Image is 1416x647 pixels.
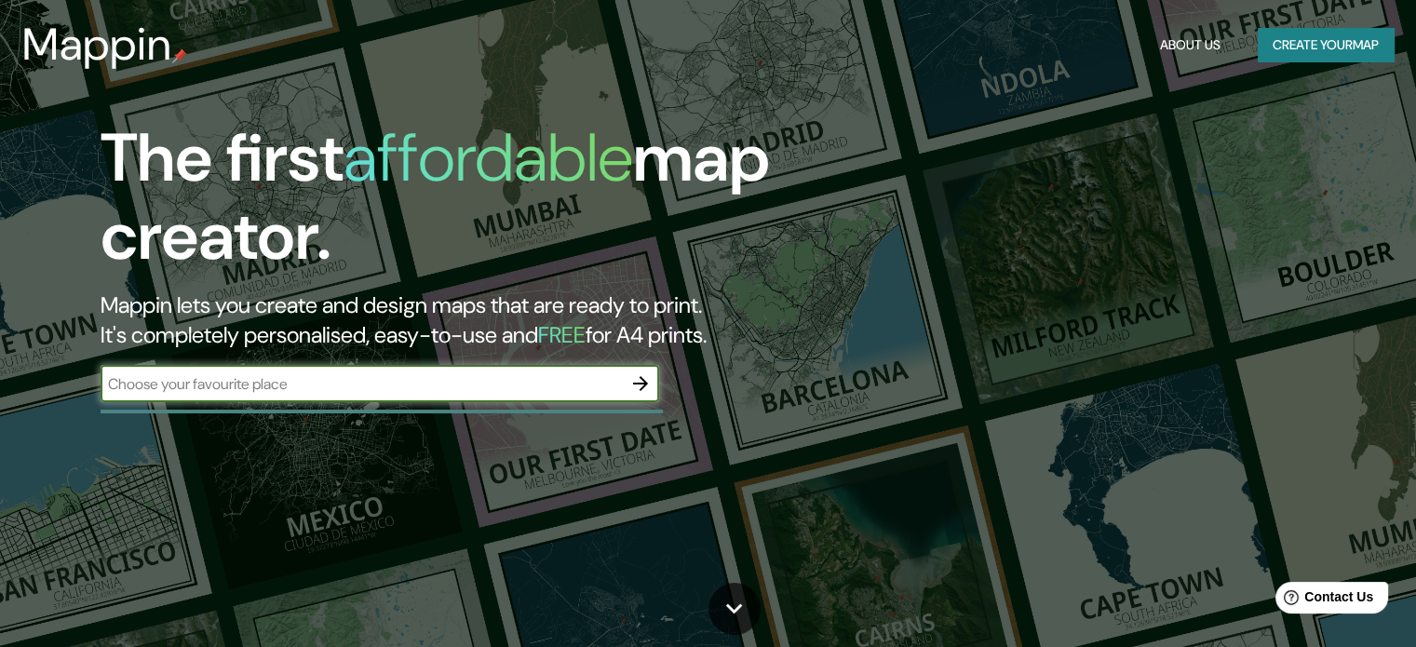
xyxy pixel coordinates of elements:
input: Choose your favourite place [101,373,622,395]
button: About Us [1153,28,1228,62]
h1: affordable [344,115,633,201]
h1: The first map creator. [101,119,809,290]
img: mappin-pin [172,48,187,63]
h5: FREE [538,320,586,349]
button: Create yourmap [1258,28,1394,62]
iframe: Help widget launcher [1250,574,1396,627]
h2: Mappin lets you create and design maps that are ready to print. It's completely personalised, eas... [101,290,809,350]
h3: Mappin [22,19,172,71]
